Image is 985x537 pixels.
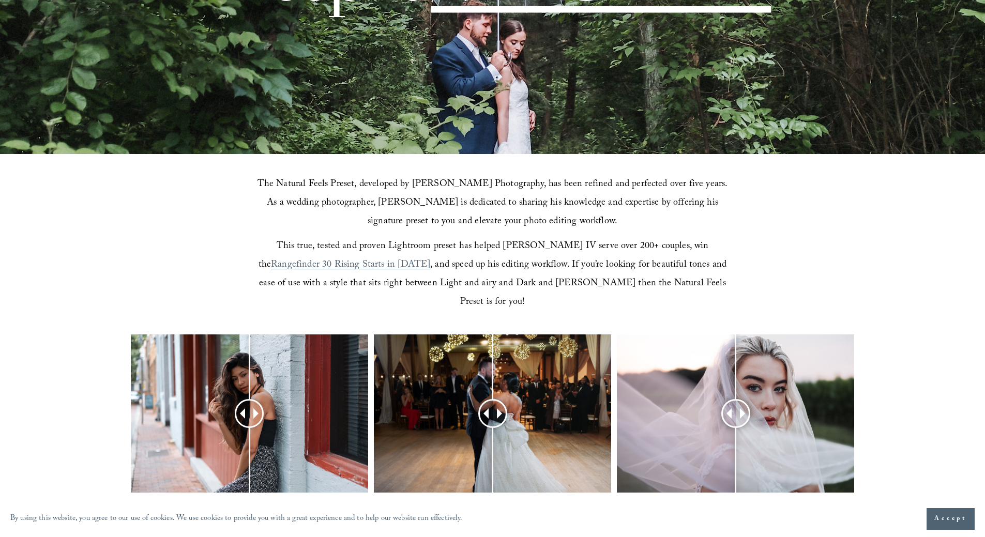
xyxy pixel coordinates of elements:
span: Accept [934,514,967,524]
span: This true, tested and proven Lightroom preset has helped [PERSON_NAME] IV serve over 200+ couples... [259,239,711,273]
p: By using this website, you agree to our use of cookies. We use cookies to provide you with a grea... [10,512,463,527]
a: Rangefinder 30 Rising Starts in [DATE] [271,257,430,273]
span: The Natural Feels Preset, developed by [PERSON_NAME] Photography, has been refined and perfected ... [257,177,731,230]
button: Accept [927,508,975,530]
span: , and speed up his editing workflow. If you’re looking for beautiful tones and ease of use with a... [259,257,729,311]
